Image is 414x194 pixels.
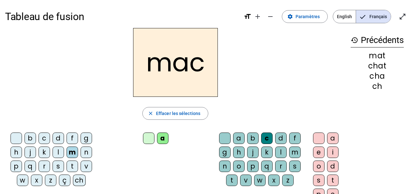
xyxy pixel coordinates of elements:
[275,147,287,158] div: l
[17,175,28,186] div: w
[327,147,339,158] div: i
[264,10,277,23] button: Diminuer la taille de la police
[53,147,64,158] div: l
[81,147,92,158] div: n
[287,14,293,19] mat-icon: settings
[251,10,264,23] button: Augmenter la taille de la police
[39,161,50,172] div: r
[247,133,259,144] div: b
[254,13,261,20] mat-icon: add
[219,161,231,172] div: n
[313,175,325,186] div: s
[142,107,208,120] button: Effacer les sélections
[5,6,239,27] h1: Tableau de fusion
[67,147,78,158] div: m
[351,33,404,47] h3: Précédents
[313,161,325,172] div: o
[247,147,259,158] div: j
[53,161,64,172] div: s
[289,161,301,172] div: s
[289,147,301,158] div: m
[157,133,168,144] div: a
[327,161,339,172] div: d
[282,175,294,186] div: z
[244,13,251,20] mat-icon: format_size
[268,175,280,186] div: x
[327,133,339,144] div: a
[289,133,301,144] div: f
[247,161,259,172] div: p
[261,161,273,172] div: q
[226,175,238,186] div: t
[351,52,404,60] div: mat
[45,175,56,186] div: z
[133,28,218,97] h2: mac
[333,10,391,23] mat-button-toggle-group: Language selection
[233,133,245,144] div: a
[396,10,409,23] button: Entrer en plein écran
[25,147,36,158] div: j
[351,72,404,80] div: cha
[233,147,245,158] div: h
[261,133,273,144] div: c
[240,175,252,186] div: v
[11,147,22,158] div: h
[81,161,92,172] div: v
[351,62,404,70] div: chat
[11,161,22,172] div: p
[219,147,231,158] div: g
[67,133,78,144] div: f
[275,133,287,144] div: d
[148,111,153,116] mat-icon: close
[156,110,200,117] span: Effacer les sélections
[25,133,36,144] div: b
[254,175,266,186] div: w
[296,13,320,20] span: Paramètres
[282,10,328,23] button: Paramètres
[233,161,245,172] div: o
[39,133,50,144] div: c
[261,147,273,158] div: k
[59,175,70,186] div: ç
[25,161,36,172] div: q
[67,161,78,172] div: t
[351,36,358,44] mat-icon: history
[39,147,50,158] div: k
[351,83,404,90] div: ch
[267,13,274,20] mat-icon: remove
[356,10,391,23] span: Français
[313,147,325,158] div: e
[399,13,406,20] mat-icon: open_in_full
[31,175,42,186] div: x
[333,10,356,23] span: English
[53,133,64,144] div: d
[275,161,287,172] div: r
[81,133,92,144] div: g
[327,175,339,186] div: t
[73,175,86,186] div: ch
